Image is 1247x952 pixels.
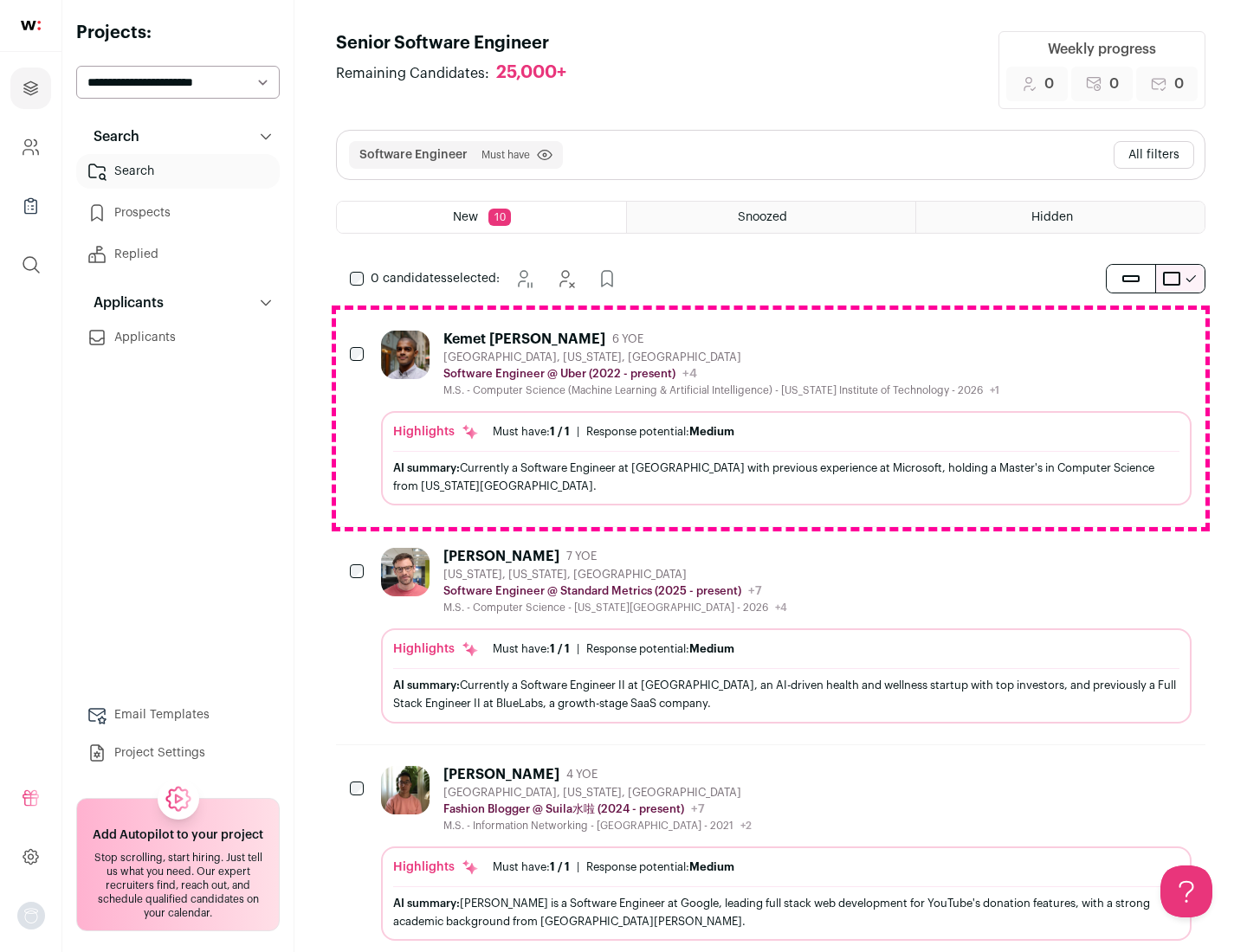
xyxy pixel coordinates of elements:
h1: Senior Software Engineer [336,31,584,55]
div: [PERSON_NAME] [443,766,559,783]
span: 10 [488,209,511,226]
div: 25,000+ [496,62,566,84]
span: 1 / 1 [550,426,570,437]
div: Must have: [493,425,570,439]
button: Snooze [507,261,541,296]
span: AI summary: [393,679,460,691]
span: +7 [748,585,762,597]
a: [PERSON_NAME] 4 YOE [GEOGRAPHIC_DATA], [US_STATE], [GEOGRAPHIC_DATA] Fashion Blogger @ Suila水啦 (2... [381,766,1192,941]
a: [PERSON_NAME] 7 YOE [US_STATE], [US_STATE], [GEOGRAPHIC_DATA] Software Engineer @ Standard Metric... [381,548,1192,723]
div: Stop scrolling, start hiring. Just tell us what you need. Our expert recruiters find, reach out, ... [87,851,268,920]
span: 1 / 1 [550,861,570,872]
button: Search [76,119,280,154]
a: Search [76,154,280,189]
div: M.S. - Computer Science - [US_STATE][GEOGRAPHIC_DATA] - 2026 [443,601,787,614]
p: Software Engineer @ Standard Metrics (2025 - present) [443,584,741,598]
a: Projects [10,68,51,109]
ul: | [493,425,734,439]
span: 7 YOE [566,550,597,563]
div: [GEOGRAPHIC_DATA], [US_STATE], [GEOGRAPHIC_DATA] [443,351,999,364]
span: +7 [691,803,705,815]
div: M.S. - Information Networking - [GEOGRAPHIC_DATA] - 2021 [443,819,752,833]
span: 0 [1174,74,1184,94]
a: Company Lists [10,185,51,227]
iframe: Help Scout Beacon - Open [1160,865,1212,917]
span: New [453,211,478,223]
h2: Projects: [76,21,280,45]
span: +4 [775,602,787,613]
div: Response potential: [586,642,734,656]
span: AI summary: [393,462,460,473]
div: Must have: [493,642,570,656]
span: 0 candidates [371,273,447,285]
div: Kemet [PERSON_NAME] [443,331,605,348]
h2: Add Autopilot to your project [93,827,263,844]
span: AI summary: [393,897,460,909]
button: Applicants [76,286,280,320]
span: 0 [1109,74,1119,94]
a: Project Settings [76,736,280,770]
button: Hide [548,261,583,296]
span: 0 [1044,74,1054,94]
p: Search [83,126,139,147]
a: Applicants [76,320,280,355]
span: Snoozed [738,211,787,223]
img: 927442a7649886f10e33b6150e11c56b26abb7af887a5a1dd4d66526963a6550.jpg [381,331,430,379]
div: Highlights [393,423,479,441]
div: [PERSON_NAME] [443,548,559,565]
span: selected: [371,270,500,287]
div: [GEOGRAPHIC_DATA], [US_STATE], [GEOGRAPHIC_DATA] [443,786,752,800]
button: Software Engineer [359,146,468,164]
ul: | [493,642,734,656]
button: Add to Prospects [590,261,624,296]
img: wellfound-shorthand-0d5821cbd27db2630d0214b213865d53afaa358527fdda9d0ea32b1df1b89c2c.svg [21,21,41,30]
span: Remaining Candidates: [336,63,489,84]
div: M.S. - Computer Science (Machine Learning & Artificial Intelligence) - [US_STATE] Institute of Te... [443,383,999,397]
a: Kemet [PERSON_NAME] 6 YOE [GEOGRAPHIC_DATA], [US_STATE], [GEOGRAPHIC_DATA] Software Engineer @ Ub... [381,331,1192,505]
a: Add Autopilot to your project Stop scrolling, start hiring. Just tell us what you need. Our exper... [76,798,280,931]
a: Hidden [916,202,1205,233]
a: Email Templates [76,698,280,732]
p: Software Engineer @ Uber (2022 - present) [443,367,675,381]
div: Currently a Software Engineer at [GEOGRAPHIC_DATA] with previous experience at Microsoft, holding... [393,459,1179,495]
a: Replied [76,237,280,272]
span: Medium [689,861,734,872]
span: Must have [481,148,530,162]
div: Weekly progress [1048,39,1156,60]
span: 6 YOE [612,332,643,346]
div: Currently a Software Engineer II at [GEOGRAPHIC_DATA], an AI-driven health and wellness startup w... [393,676,1179,712]
span: 1 / 1 [550,643,570,654]
span: +2 [740,820,752,831]
div: Must have: [493,860,570,874]
span: Medium [689,426,734,437]
button: Open dropdown [17,902,45,929]
p: Fashion Blogger @ Suila水啦 (2024 - present) [443,802,684,816]
p: Applicants [83,293,164,313]
a: Prospects [76,196,280,230]
span: 4 YOE [566,768,598,782]
div: Response potential: [586,860,734,874]
span: Hidden [1031,211,1073,223]
a: Company and ATS Settings [10,126,51,168]
div: Highlights [393,859,479,876]
img: nopic.png [17,902,45,929]
div: Response potential: [586,425,734,439]
div: [US_STATE], [US_STATE], [GEOGRAPHIC_DATA] [443,568,787,582]
div: [PERSON_NAME] is a Software Engineer at Google, leading full stack web development for YouTube's ... [393,894,1179,930]
span: +1 [990,385,999,396]
img: 92c6d1596c26b24a11d48d3f64f639effaf6bd365bf059bea4cfc008ddd4fb99.jpg [381,548,430,596]
span: +4 [682,368,697,380]
ul: | [493,860,734,874]
a: Snoozed [627,202,915,233]
div: Highlights [393,640,479,658]
button: All filters [1114,141,1194,169]
span: Medium [689,643,734,654]
img: ebffc8b94a612106133ad1a79c5dcc917f1f343d62299c503ebb759c428adb03.jpg [381,766,430,814]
